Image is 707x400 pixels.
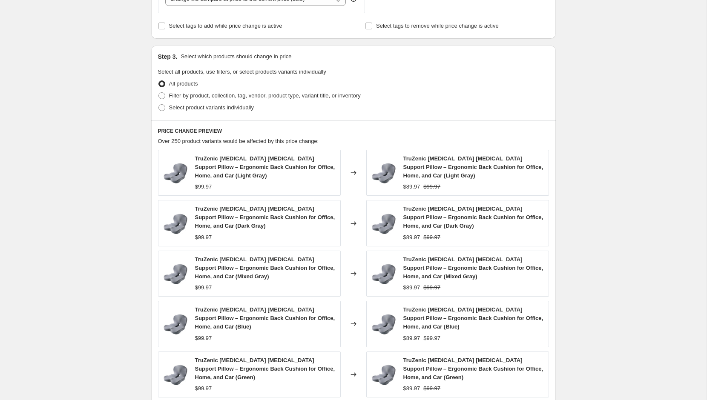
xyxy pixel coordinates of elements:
div: $99.97 [195,233,212,242]
strike: $99.97 [423,233,440,242]
span: TruZenic [MEDICAL_DATA] [MEDICAL_DATA] Support Pillow – Ergonomic Back Cushion for Office, Home, ... [403,256,543,280]
span: TruZenic [MEDICAL_DATA] [MEDICAL_DATA] Support Pillow – Ergonomic Back Cushion for Office, Home, ... [403,155,543,179]
div: $89.97 [403,334,420,343]
div: $89.97 [403,183,420,191]
span: TruZenic [MEDICAL_DATA] [MEDICAL_DATA] Support Pillow – Ergonomic Back Cushion for Office, Home, ... [403,206,543,229]
img: 89E27C2028E8B978D6E1E4D41883647A_80x.jpg [371,311,397,337]
img: 89E27C2028E8B978D6E1E4D41883647A_80x.jpg [371,261,397,286]
p: Select which products should change in price [181,52,291,61]
img: 89E27C2028E8B978D6E1E4D41883647A_80x.jpg [163,211,188,236]
span: TruZenic [MEDICAL_DATA] [MEDICAL_DATA] Support Pillow – Ergonomic Back Cushion for Office, Home, ... [195,256,335,280]
img: 89E27C2028E8B978D6E1E4D41883647A_80x.jpg [371,160,397,186]
div: $99.97 [195,384,212,393]
span: Over 250 product variants would be affected by this price change: [158,138,319,144]
div: $89.97 [403,233,420,242]
strike: $99.97 [423,384,440,393]
span: TruZenic [MEDICAL_DATA] [MEDICAL_DATA] Support Pillow – Ergonomic Back Cushion for Office, Home, ... [195,206,335,229]
span: Select tags to add while price change is active [169,23,282,29]
img: 89E27C2028E8B978D6E1E4D41883647A_80x.jpg [371,362,397,387]
img: 89E27C2028E8B978D6E1E4D41883647A_80x.jpg [163,261,188,286]
strike: $99.97 [423,283,440,292]
div: $99.97 [195,334,212,343]
img: 89E27C2028E8B978D6E1E4D41883647A_80x.jpg [371,211,397,236]
h6: PRICE CHANGE PREVIEW [158,128,549,134]
span: TruZenic [MEDICAL_DATA] [MEDICAL_DATA] Support Pillow – Ergonomic Back Cushion for Office, Home, ... [195,306,335,330]
div: $89.97 [403,384,420,393]
div: $99.97 [195,183,212,191]
strike: $99.97 [423,334,440,343]
img: 89E27C2028E8B978D6E1E4D41883647A_80x.jpg [163,362,188,387]
span: Select product variants individually [169,104,254,111]
span: Select tags to remove while price change is active [376,23,499,29]
span: Filter by product, collection, tag, vendor, product type, variant title, or inventory [169,92,361,99]
img: 89E27C2028E8B978D6E1E4D41883647A_80x.jpg [163,311,188,337]
span: Select all products, use filters, or select products variants individually [158,69,326,75]
span: TruZenic [MEDICAL_DATA] [MEDICAL_DATA] Support Pillow – Ergonomic Back Cushion for Office, Home, ... [403,306,543,330]
span: TruZenic [MEDICAL_DATA] [MEDICAL_DATA] Support Pillow – Ergonomic Back Cushion for Office, Home, ... [195,357,335,380]
img: 89E27C2028E8B978D6E1E4D41883647A_80x.jpg [163,160,188,186]
span: TruZenic [MEDICAL_DATA] [MEDICAL_DATA] Support Pillow – Ergonomic Back Cushion for Office, Home, ... [403,357,543,380]
strike: $99.97 [423,183,440,191]
div: $89.97 [403,283,420,292]
div: $99.97 [195,283,212,292]
h2: Step 3. [158,52,178,61]
span: All products [169,80,198,87]
span: TruZenic [MEDICAL_DATA] [MEDICAL_DATA] Support Pillow – Ergonomic Back Cushion for Office, Home, ... [195,155,335,179]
